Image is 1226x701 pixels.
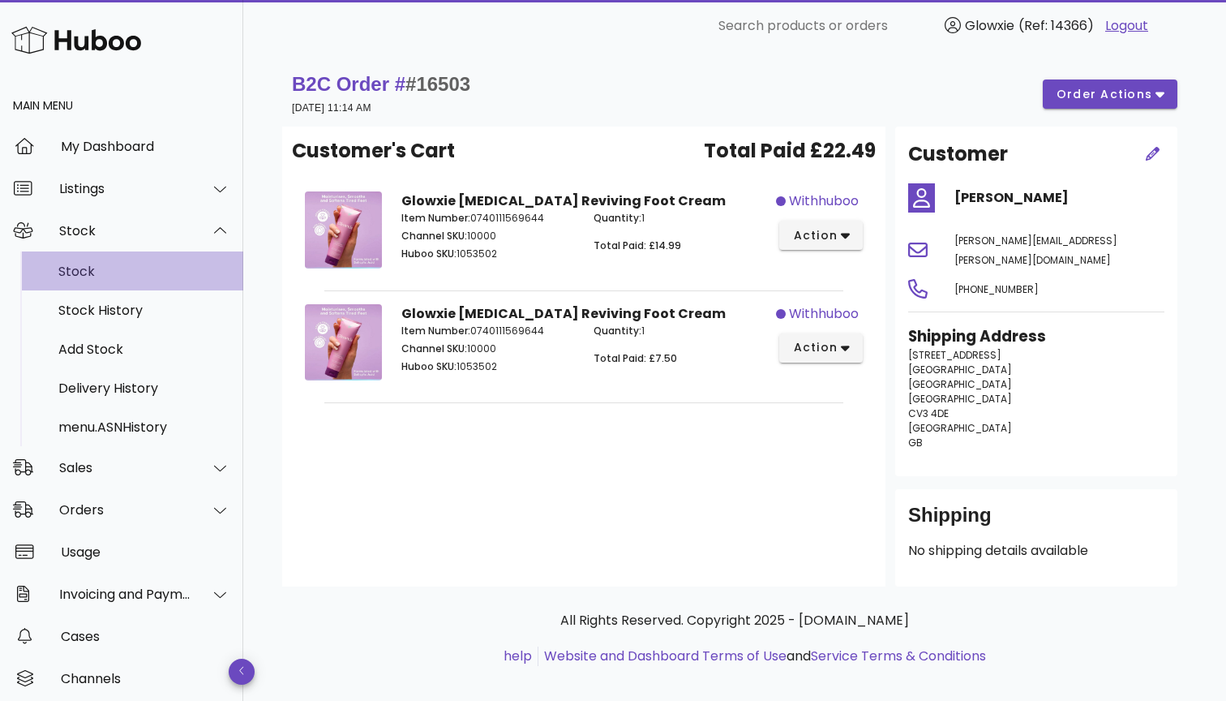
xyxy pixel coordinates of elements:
img: Product Image [305,304,382,381]
span: Customer's Cart [292,136,455,166]
span: Glowxie [965,16,1014,35]
strong: Glowxie [MEDICAL_DATA] Reviving Foot Cream [401,304,726,323]
span: Quantity: [594,211,641,225]
span: action [792,339,838,356]
div: Invoicing and Payments [59,587,191,602]
span: Total Paid: £14.99 [594,239,681,252]
div: My Dashboard [61,139,230,154]
span: Total Paid: £7.50 [594,351,677,365]
img: Huboo Logo [11,23,141,58]
div: Channels [61,671,230,686]
span: action [792,227,838,244]
span: [GEOGRAPHIC_DATA] [908,363,1012,376]
p: 10000 [401,229,574,243]
span: GB [908,436,923,449]
a: Service Terms & Conditions [811,647,986,665]
strong: Glowxie [MEDICAL_DATA] Reviving Foot Cream [401,191,726,210]
div: Delivery History [58,381,230,396]
p: 10000 [401,342,574,356]
span: [GEOGRAPHIC_DATA] [908,392,1012,406]
span: Channel SKU: [401,229,467,243]
span: Total Paid £22.49 [704,136,876,166]
span: [STREET_ADDRESS] [908,348,1001,362]
div: Usage [61,544,230,560]
p: 1053502 [401,359,574,374]
button: order actions [1043,80,1177,109]
p: 1 [594,324,766,338]
div: menu.ASNHistory [58,419,230,435]
div: Shipping [908,502,1164,541]
div: Stock [58,264,230,279]
div: Cases [61,629,230,644]
h2: Customer [908,140,1008,169]
button: action [779,221,863,250]
img: Product Image [305,191,382,269]
span: Quantity: [594,324,641,338]
div: Sales [59,460,191,475]
h3: Shipping Address [908,325,1164,348]
span: #16503 [405,73,470,95]
div: Orders [59,502,191,518]
span: (Ref: 14366) [1018,16,1094,35]
span: Huboo SKU: [401,247,457,260]
a: help [504,647,532,665]
div: Stock [59,223,191,239]
h4: [PERSON_NAME] [954,188,1164,208]
div: Stock History [58,303,230,318]
p: No shipping details available [908,541,1164,561]
span: order actions [1056,86,1153,103]
span: Huboo SKU: [401,359,457,373]
span: [PHONE_NUMBER] [954,282,1039,296]
span: withhuboo [789,304,859,324]
div: Listings [59,181,191,196]
span: CV3 4DE [908,406,949,420]
span: Item Number: [401,324,470,338]
span: [GEOGRAPHIC_DATA] [908,421,1012,435]
small: [DATE] 11:14 AM [292,102,371,114]
a: Logout [1105,16,1148,36]
span: Item Number: [401,211,470,225]
p: 0740111569644 [401,324,574,338]
p: All Rights Reserved. Copyright 2025 - [DOMAIN_NAME] [295,611,1174,630]
li: and [538,647,986,666]
span: withhuboo [789,191,859,211]
p: 0740111569644 [401,211,574,226]
strong: B2C Order # [292,73,470,95]
span: [GEOGRAPHIC_DATA] [908,377,1012,391]
button: action [779,333,863,363]
a: Website and Dashboard Terms of Use [544,647,787,665]
p: 1 [594,211,766,226]
div: Add Stock [58,342,230,357]
span: Channel SKU: [401,342,467,355]
span: [PERSON_NAME][EMAIL_ADDRESS][PERSON_NAME][DOMAIN_NAME] [954,234,1117,267]
p: 1053502 [401,247,574,261]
